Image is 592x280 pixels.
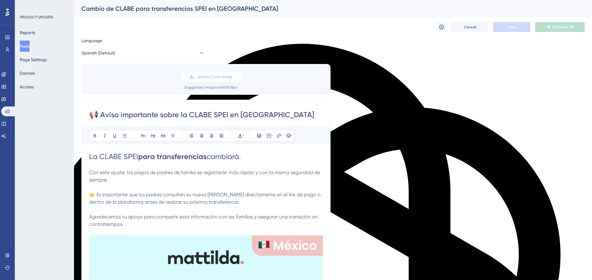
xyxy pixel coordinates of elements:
span: cambiará. [207,152,241,161]
strong: para transferencias [138,152,207,161]
button: Save [493,22,530,32]
button: Cancel [451,22,488,32]
span: 👉 Es importante que los padres consulten su nueva [PERSON_NAME] directamente en el link de pago o... [89,192,322,227]
span: Cancel [464,25,476,30]
span: Spanish (Default) [81,49,115,57]
span: Save [508,25,516,30]
span: Publish in ES [553,25,574,30]
div: Cambio de CLABE para transferencias SPEI en [GEOGRAPHIC_DATA] [81,4,569,13]
div: Suggested image width 808 px [184,85,237,90]
span: La CLABE SPEI [89,152,138,161]
button: Publish in ES [535,22,585,32]
button: Page Settings [20,54,47,65]
button: Posts [20,41,30,52]
button: Reports [20,27,35,38]
button: Access [20,81,34,92]
button: Spanish (Default) [81,47,205,59]
span: Language [81,37,102,44]
iframe: UserGuiding AI Assistant Launcher [566,256,585,274]
input: Post Title [89,110,323,120]
span: Con este ajuste, los pagos de padres de familia se registrarán más rápido y con la misma segurida... [89,170,321,183]
div: PRODUCT UPDATES [20,15,53,20]
button: Domain [20,68,35,79]
span: Upload Cover Image [197,74,232,79]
